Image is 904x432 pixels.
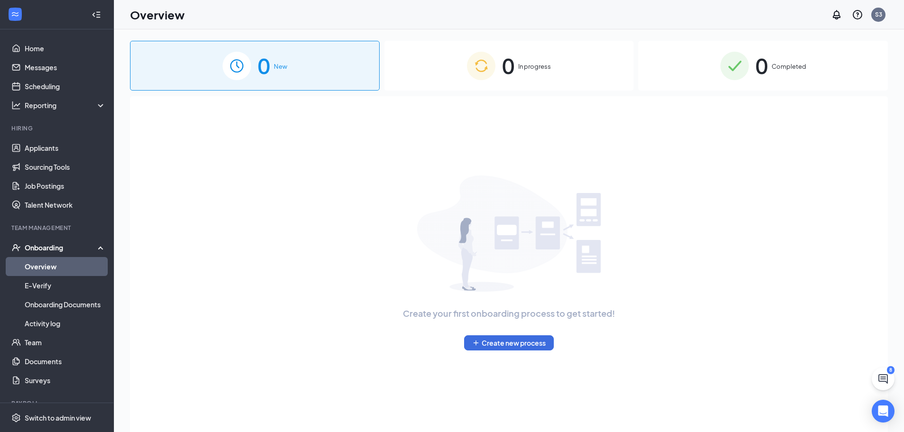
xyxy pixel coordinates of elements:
[872,368,895,390] button: ChatActive
[25,77,106,96] a: Scheduling
[25,257,106,276] a: Overview
[472,339,480,347] svg: Plus
[10,9,20,19] svg: WorkstreamLogo
[502,49,514,82] span: 0
[258,49,270,82] span: 0
[25,101,106,110] div: Reporting
[875,10,882,18] div: S3
[831,9,842,20] svg: Notifications
[403,307,615,320] span: Create your first onboarding process to get started!
[877,373,889,385] svg: ChatActive
[25,413,91,423] div: Switch to admin view
[25,157,106,176] a: Sourcing Tools
[25,333,106,352] a: Team
[274,62,287,71] span: New
[25,314,106,333] a: Activity log
[25,138,106,157] a: Applicants
[25,243,98,252] div: Onboarding
[518,62,551,71] span: In progress
[25,352,106,371] a: Documents
[852,9,863,20] svg: QuestionInfo
[11,399,104,407] div: Payroll
[887,366,895,374] div: 8
[25,39,106,58] a: Home
[92,10,101,19] svg: Collapse
[755,49,768,82] span: 0
[464,335,554,350] button: PlusCreate new process
[11,124,104,132] div: Hiring
[11,101,21,110] svg: Analysis
[11,243,21,252] svg: UserCheck
[25,195,106,214] a: Talent Network
[25,176,106,195] a: Job Postings
[11,413,21,423] svg: Settings
[11,224,104,232] div: Team Management
[25,276,106,295] a: E-Verify
[872,400,895,423] div: Open Intercom Messenger
[25,295,106,314] a: Onboarding Documents
[130,7,185,23] h1: Overview
[772,62,806,71] span: Completed
[25,58,106,77] a: Messages
[25,371,106,390] a: Surveys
